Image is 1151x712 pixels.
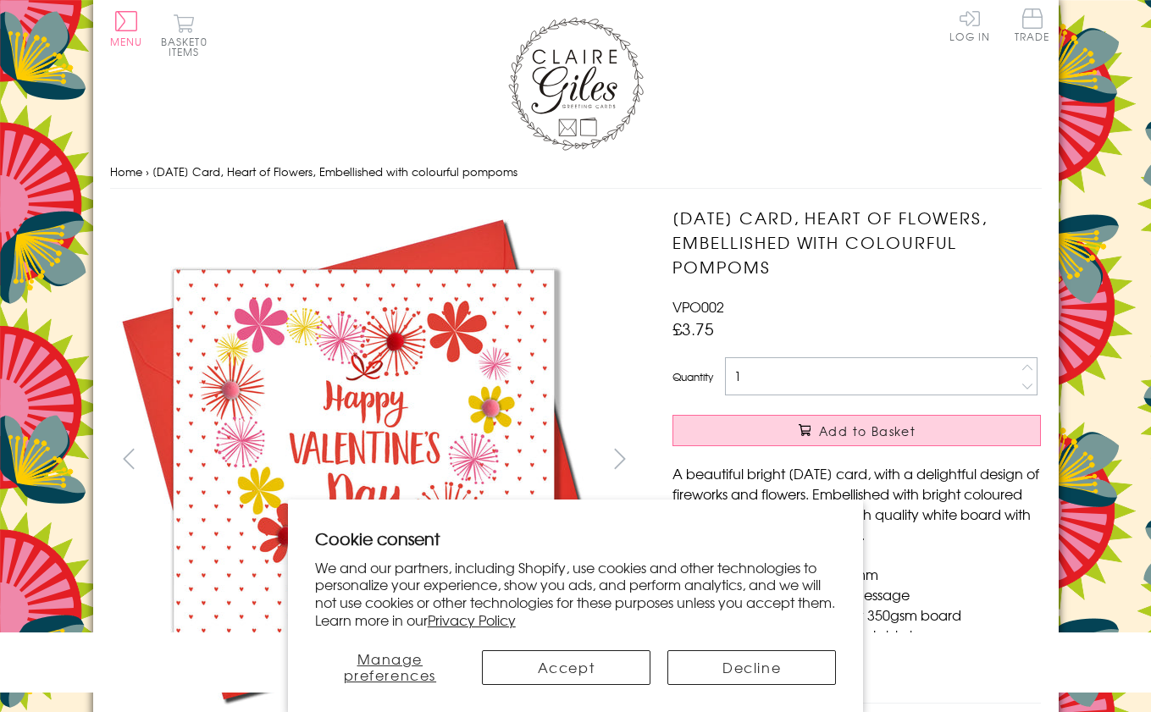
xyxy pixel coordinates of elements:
a: Trade [1015,8,1050,45]
span: VPO002 [672,296,724,317]
button: next [600,439,639,477]
h1: [DATE] Card, Heart of Flowers, Embellished with colourful pompoms [672,206,1041,279]
img: Claire Giles Greetings Cards [508,17,644,151]
span: [DATE] Card, Heart of Flowers, Embellished with colourful pompoms [152,163,517,179]
span: Add to Basket [819,422,916,439]
span: Menu [110,34,143,49]
button: prev [110,439,148,477]
span: › [146,163,149,179]
span: Manage preferences [344,649,437,685]
button: Accept [482,650,650,685]
li: Printed in the U.K on quality 350gsm board [689,604,1041,625]
li: Comes wrapped in Compostable bag [689,625,1041,645]
a: Home [110,163,142,179]
span: 0 items [169,34,208,59]
button: Manage preferences [315,650,465,685]
a: Privacy Policy [428,610,516,630]
p: We and our partners, including Shopify, use cookies and other technologies to personalize your ex... [315,559,837,629]
label: Quantity [672,369,713,384]
span: Trade [1015,8,1050,41]
h2: Cookie consent [315,527,837,550]
a: Log In [949,8,990,41]
button: Menu [110,11,143,47]
button: Add to Basket [672,415,1041,446]
li: Dimensions: 150mm x 150mm [689,564,1041,584]
button: Decline [667,650,836,685]
nav: breadcrumbs [110,155,1042,190]
p: A beautiful bright [DATE] card, with a delightful design of fireworks and flowers. Embellished wi... [672,463,1041,544]
button: Basket0 items [161,14,208,57]
span: £3.75 [672,317,714,340]
li: Blank inside for your own message [689,584,1041,604]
